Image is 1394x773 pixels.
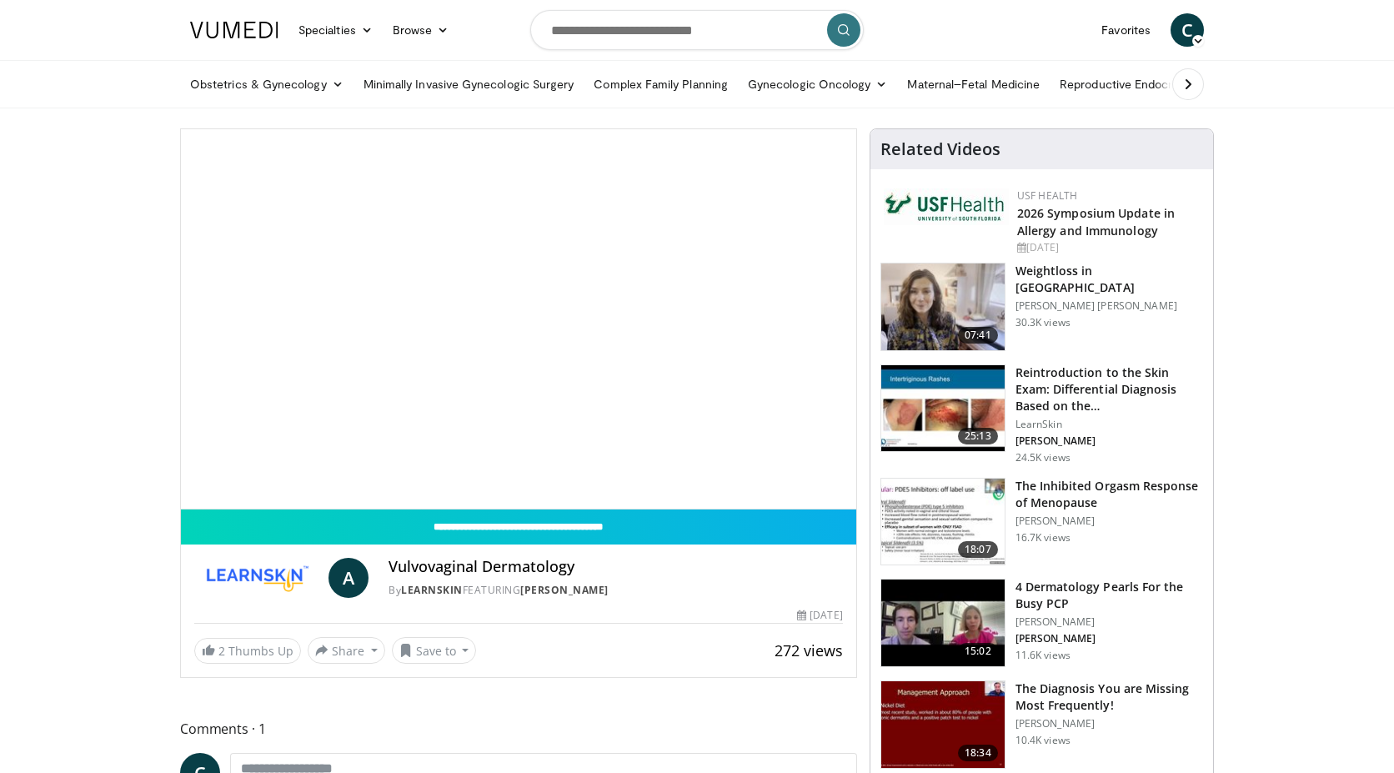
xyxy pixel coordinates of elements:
span: 18:07 [958,541,998,558]
p: [PERSON_NAME] [1015,514,1203,528]
span: Comments 1 [180,718,857,740]
a: 2 Thumbs Up [194,638,301,664]
h3: The Inhibited Orgasm Response of Menopause [1015,478,1203,511]
a: Reproductive Endocrinology & [MEDICAL_DATA] [1050,68,1329,101]
img: 283c0f17-5e2d-42ba-a87c-168d447cdba4.150x105_q85_crop-smart_upscale.jpg [881,479,1005,565]
a: Favorites [1091,13,1161,47]
h4: Related Videos [880,139,1000,159]
a: Gynecologic Oncology [738,68,897,101]
img: 022c50fb-a848-4cac-a9d8-ea0906b33a1b.150x105_q85_crop-smart_upscale.jpg [881,365,1005,452]
video-js: Video Player [181,129,856,509]
div: By FEATURING [389,583,842,598]
img: VuMedi Logo [190,22,278,38]
p: 24.5K views [1015,451,1071,464]
div: [DATE] [797,608,842,623]
h3: Weightloss in [GEOGRAPHIC_DATA] [1015,263,1203,296]
span: 272 views [775,640,843,660]
a: 2026 Symposium Update in Allergy and Immunology [1017,205,1175,238]
div: [DATE] [1017,240,1200,255]
p: LearnSkin [1015,418,1203,431]
a: Minimally Invasive Gynecologic Surgery [354,68,584,101]
button: Save to [392,637,477,664]
a: Browse [383,13,459,47]
span: 15:02 [958,643,998,660]
img: 52a0b0fc-6587-4d56-b82d-d28da2c4b41b.150x105_q85_crop-smart_upscale.jpg [881,681,1005,768]
a: 18:34 The Diagnosis You are Missing Most Frequently! [PERSON_NAME] 10.4K views [880,680,1203,769]
p: 16.7K views [1015,531,1071,545]
span: 2 [218,643,225,659]
a: [PERSON_NAME] [520,583,609,597]
p: [PERSON_NAME] [1015,632,1203,645]
span: 18:34 [958,745,998,761]
span: 25:13 [958,428,998,444]
p: [PERSON_NAME] [PERSON_NAME] [1015,299,1203,313]
h3: The Diagnosis You are Missing Most Frequently! [1015,680,1203,714]
p: [PERSON_NAME] [1015,434,1203,448]
a: 18:07 The Inhibited Orgasm Response of Menopause [PERSON_NAME] 16.7K views [880,478,1203,566]
a: Complex Family Planning [584,68,738,101]
h4: Vulvovaginal Dermatology [389,558,842,576]
a: Specialties [288,13,383,47]
a: LearnSkin [401,583,463,597]
a: USF Health [1017,188,1078,203]
p: 10.4K views [1015,734,1071,747]
h3: 4 Dermatology Pearls For the Busy PCP [1015,579,1203,612]
p: [PERSON_NAME] [1015,615,1203,629]
p: [PERSON_NAME] [1015,717,1203,730]
p: 11.6K views [1015,649,1071,662]
img: 04c704bc-886d-4395-b463-610399d2ca6d.150x105_q85_crop-smart_upscale.jpg [881,580,1005,666]
a: 15:02 4 Dermatology Pearls For the Busy PCP [PERSON_NAME] [PERSON_NAME] 11.6K views [880,579,1203,667]
span: 07:41 [958,327,998,344]
a: Obstetrics & Gynecology [180,68,354,101]
a: A [328,558,369,598]
input: Search topics, interventions [530,10,864,50]
a: 07:41 Weightloss in [GEOGRAPHIC_DATA] [PERSON_NAME] [PERSON_NAME] 30.3K views [880,263,1203,351]
img: LearnSkin [194,558,322,598]
button: Share [308,637,385,664]
h3: Reintroduction to the Skin Exam: Differential Diagnosis Based on the… [1015,364,1203,414]
a: Maternal–Fetal Medicine [897,68,1050,101]
p: 30.3K views [1015,316,1071,329]
img: 6ba8804a-8538-4002-95e7-a8f8012d4a11.png.150x105_q85_autocrop_double_scale_upscale_version-0.2.jpg [884,188,1009,225]
a: 25:13 Reintroduction to the Skin Exam: Differential Diagnosis Based on the… LearnSkin [PERSON_NAM... [880,364,1203,464]
a: C [1171,13,1204,47]
img: 9983fed1-7565-45be-8934-aef1103ce6e2.150x105_q85_crop-smart_upscale.jpg [881,264,1005,350]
